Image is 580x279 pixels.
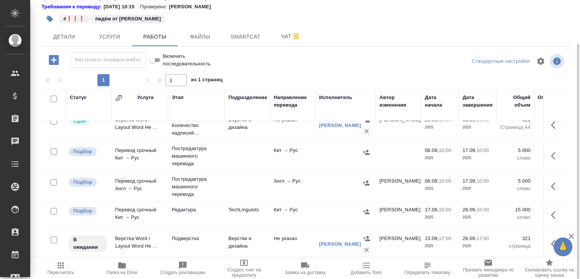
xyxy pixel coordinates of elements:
p: 2025 [425,124,455,131]
div: Дата начала [425,94,455,109]
button: Здесь прячутся важные кнопки [546,206,565,224]
span: Чат [273,32,309,41]
button: Призвать менеджера по развитию [458,258,519,279]
button: Назначить [361,177,372,189]
p: страница [538,242,576,250]
div: Оплачиваемый объем [538,94,576,109]
button: 🙏 [554,237,572,256]
td: Кит → Рус [270,143,315,169]
svg: Отписаться [292,32,301,41]
td: Перевод срочный Англ → Рус [111,174,168,200]
td: [PERSON_NAME] [376,231,421,257]
p: 10:00 [477,147,489,153]
p: 321 [500,235,531,242]
p: 2025 [425,185,455,192]
p: слово [538,214,576,221]
button: Пересчитать [30,258,91,279]
span: Заявка на доставку [285,270,325,275]
span: Скопировать ссылку на оценку заказа [523,267,575,278]
button: Добавить работу [43,52,64,68]
button: Назначить [361,147,372,158]
span: Определить тематику [404,270,450,275]
button: Добавить тэг [42,11,58,27]
p: 23.09, [425,236,439,241]
span: Настроить таблицу [532,52,550,70]
div: Исполнитель [319,94,352,101]
p: 2025 [463,124,493,131]
div: Менеджер проверил работу исполнителя, передает ее на следующий этап [68,116,108,126]
td: Верстки и дизайна [225,231,270,257]
button: Удалить [361,126,372,137]
p: Подбор [73,207,92,215]
span: Создать счет на предоплату [218,267,270,278]
p: 2025 [463,242,493,250]
p: 17:00 [439,236,451,241]
td: [PERSON_NAME] [376,202,421,229]
span: Папка на Drive [106,270,137,275]
button: Назначить [361,206,372,217]
p: 2025 [425,242,455,250]
div: Автор изменения [379,94,417,109]
span: Добавить Todo [351,270,382,275]
p: 321 [538,235,576,242]
p: слово [500,185,531,192]
div: Услуга [137,94,153,101]
p: 5 000 [538,147,576,154]
span: Призвать менеджера по развитию [462,267,514,278]
p: Сдан [73,117,86,125]
p: 26.09, [463,236,477,241]
button: Здесь прячутся важные кнопки [546,177,565,195]
p: 17:00 [477,236,489,241]
span: Работы [137,32,173,42]
p: слово [538,154,576,162]
button: Здесь прячутся важные кнопки [546,116,565,134]
p: В ожидании [73,236,102,251]
p: Подбор [73,178,92,186]
span: Пересчитать [47,270,74,275]
p: Подбор [73,148,92,155]
p: 08.09, [425,147,439,153]
td: [PERSON_NAME] [376,174,421,200]
a: [PERSON_NAME] [319,241,361,247]
span: Включить последовательность [163,53,211,68]
span: Детали [46,32,82,42]
p: 26.09, [463,207,477,212]
td: TechLinguists [225,202,270,229]
button: Папка на Drive [91,258,153,279]
p: 2025 [425,214,455,221]
p: 17.09, [463,178,477,184]
td: Не указан [270,112,315,139]
button: Заявка на доставку [275,258,336,279]
p: 2025 [463,154,493,162]
p: 15 000 [538,206,576,214]
p: #❗❗❗ [63,15,85,23]
p: [DATE] 10:15 [103,3,140,11]
div: Подразделение [228,94,267,101]
span: ждём от Полины [90,15,167,22]
button: Скопировать ссылку на оценку заказа [519,258,580,279]
span: Услуги [91,32,128,42]
span: 🙏 [557,239,569,255]
td: Верстка Word / Layout Word Не ... [111,231,168,257]
td: Верстка Word / Layout Word Не ... [111,112,168,139]
button: Сгруппировать [115,94,123,102]
p: Страница А4 [538,124,576,131]
p: 10:00 [439,147,451,153]
p: 2025 [425,154,455,162]
button: Здесь прячутся важные кнопки [546,235,565,253]
p: Верстка чертежа. Количество надписей:... [172,114,221,137]
div: Этап [172,94,184,101]
div: Статус [70,94,87,101]
p: 2025 [463,214,493,221]
span: ❗❗❗ [58,15,90,22]
td: Перевод срочный Кит → Рус [111,143,168,169]
p: #ждём от [PERSON_NAME] [95,15,161,23]
p: Проверено: [140,3,169,11]
td: Не указан [270,231,315,257]
p: 17.09, [463,147,477,153]
p: 10:00 [477,178,489,184]
span: Файлы [182,32,218,42]
button: Определить тематику [397,258,458,279]
td: [PERSON_NAME] [376,112,421,139]
p: 15 000 [500,206,531,214]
